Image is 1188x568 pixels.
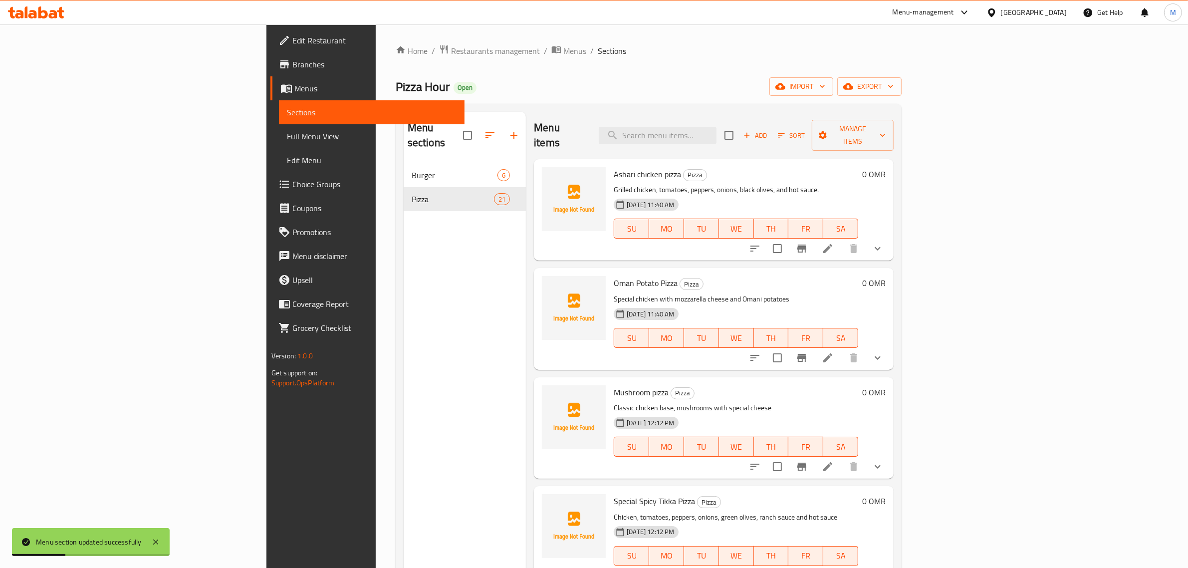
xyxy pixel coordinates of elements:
[292,202,457,214] span: Coupons
[754,437,789,457] button: TH
[723,331,750,345] span: WE
[788,219,823,239] button: FR
[271,366,317,379] span: Get support on:
[683,169,707,181] div: Pizza
[618,222,645,236] span: SU
[270,268,465,292] a: Upsell
[614,328,649,348] button: SU
[845,80,894,93] span: export
[270,28,465,52] a: Edit Restaurant
[684,437,719,457] button: TU
[788,546,823,566] button: FR
[270,52,465,76] a: Branches
[758,331,785,345] span: TH
[270,172,465,196] a: Choice Groups
[790,346,814,370] button: Branch-specific-item
[1170,7,1176,18] span: M
[767,238,788,259] span: Select to update
[623,418,678,428] span: [DATE] 12:12 PM
[862,276,886,290] h6: 0 OMR
[618,440,645,454] span: SU
[614,385,669,400] span: Mushroom pizza
[271,376,335,389] a: Support.OpsPlatform
[404,187,526,211] div: Pizza21
[454,83,476,92] span: Open
[563,45,586,57] span: Menus
[502,123,526,147] button: Add section
[1001,7,1067,18] div: [GEOGRAPHIC_DATA]
[739,128,771,143] span: Add item
[270,244,465,268] a: Menu disclaimer
[279,100,465,124] a: Sections
[614,437,649,457] button: SU
[822,352,834,364] a: Edit menu item
[684,328,719,348] button: TU
[827,222,854,236] span: SA
[599,127,716,144] input: search
[866,346,890,370] button: show more
[754,546,789,566] button: TH
[412,193,494,205] span: Pizza
[792,222,819,236] span: FR
[270,220,465,244] a: Promotions
[777,80,825,93] span: import
[287,130,457,142] span: Full Menu View
[598,45,626,57] span: Sections
[270,316,465,340] a: Grocery Checklist
[742,130,769,141] span: Add
[684,169,707,181] span: Pizza
[758,222,785,236] span: TH
[788,437,823,457] button: FR
[688,222,715,236] span: TU
[719,546,754,566] button: WE
[614,167,681,182] span: Ashari chicken pizza
[614,511,858,524] p: Chicken, tomatoes, peppers, onions, green olives, ranch sauce and hot sauce
[842,237,866,261] button: delete
[292,274,457,286] span: Upsell
[542,494,606,558] img: Special Spicy Tikka Pizza
[614,219,649,239] button: SU
[614,546,649,566] button: SU
[790,237,814,261] button: Branch-specific-item
[758,549,785,563] span: TH
[723,549,750,563] span: WE
[862,167,886,181] h6: 0 OMR
[771,128,812,143] span: Sort items
[862,494,886,508] h6: 0 OMR
[893,6,954,18] div: Menu-management
[680,278,704,290] div: Pizza
[292,250,457,262] span: Menu disclaimer
[671,387,695,399] div: Pizza
[271,349,296,362] span: Version:
[822,243,834,255] a: Edit menu item
[287,106,457,118] span: Sections
[498,171,509,180] span: 6
[551,44,586,57] a: Menus
[754,219,789,239] button: TH
[769,77,833,96] button: import
[790,455,814,479] button: Branch-specific-item
[534,120,586,150] h2: Menu items
[618,331,645,345] span: SU
[614,402,858,414] p: Classic chicken base, mushrooms with special cheese
[494,193,510,205] div: items
[822,461,834,473] a: Edit menu item
[279,148,465,172] a: Edit Menu
[837,77,902,96] button: export
[542,167,606,231] img: Ashari chicken pizza
[614,276,678,290] span: Oman Potato Pizza
[684,546,719,566] button: TU
[623,200,678,210] span: [DATE] 11:40 AM
[823,546,858,566] button: SA
[812,120,894,151] button: Manage items
[723,440,750,454] span: WE
[614,494,695,509] span: Special Spicy Tikka Pizza
[294,82,457,94] span: Menus
[792,331,819,345] span: FR
[719,437,754,457] button: WE
[494,195,509,204] span: 21
[688,440,715,454] span: TU
[743,237,767,261] button: sort-choices
[457,125,478,146] span: Select all sections
[792,549,819,563] span: FR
